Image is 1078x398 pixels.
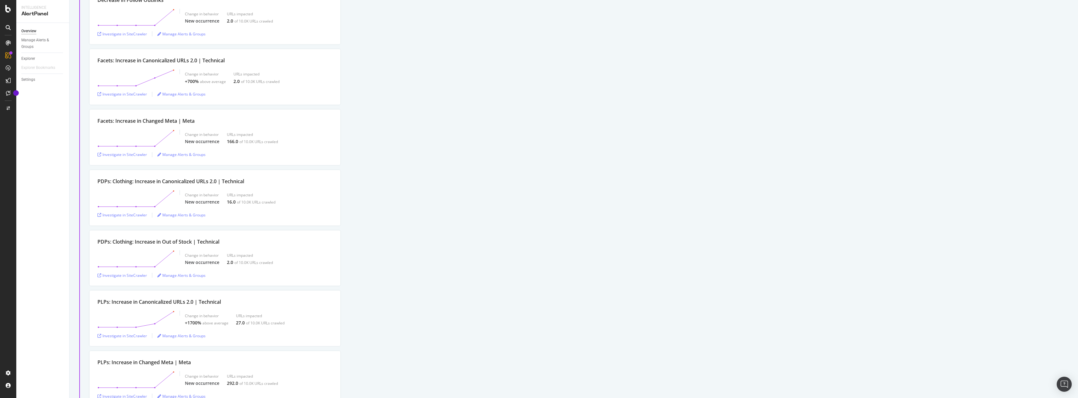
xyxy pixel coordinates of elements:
button: Investigate in SiteCrawler [97,270,147,280]
a: Investigate in SiteCrawler [97,91,147,97]
div: 2.0 [227,259,233,266]
div: URLs impacted [236,313,285,318]
div: of 10.0K URLs crawled [246,320,285,326]
div: 2.0 [227,18,233,24]
div: Settings [21,76,35,83]
div: of 10.0K URLs crawled [234,18,273,24]
div: Facets: Increase in Changed Meta | Meta [97,117,195,125]
div: URLs impacted [227,192,275,198]
div: URLs impacted [227,253,273,258]
div: New occurrence [185,138,219,145]
a: Manage Alerts & Groups [157,273,206,278]
div: 166.0 [227,138,238,145]
div: above average [202,320,228,326]
div: of 10.0K URLs crawled [239,139,278,144]
button: Investigate in SiteCrawler [97,29,147,39]
div: Explorer Bookmarks [21,65,55,71]
div: +1700% [185,320,201,326]
div: Tooltip anchor [13,90,19,96]
div: Change in behavior [185,192,219,198]
div: 27.0 [236,320,245,326]
a: Manage Alerts & Groups [21,37,65,50]
a: Manage Alerts & Groups [157,91,206,97]
button: Manage Alerts & Groups [157,270,206,280]
div: PLPs: Increase in Canonicalized URLs 2.0 | Technical [97,298,221,306]
div: above average [200,79,226,84]
a: Manage Alerts & Groups [157,333,206,339]
a: Investigate in SiteCrawler [97,152,147,157]
div: New occurrence [185,18,219,24]
div: Change in behavior [185,132,219,137]
a: Explorer [21,55,65,62]
a: Investigate in SiteCrawler [97,273,147,278]
div: PDPs: Clothing: Increase in Canonicalized URLs 2.0 | Technical [97,178,244,185]
button: Investigate in SiteCrawler [97,89,147,99]
button: Investigate in SiteCrawler [97,210,147,220]
div: Intelligence [21,5,64,10]
div: Change in behavior [185,313,228,318]
div: PLPs: Increase in Changed Meta | Meta [97,359,191,366]
a: Investigate in SiteCrawler [97,31,147,37]
div: of 10.0K URLs crawled [237,199,275,205]
div: Change in behavior [185,253,219,258]
div: Change in behavior [185,374,219,379]
div: PDPs: Clothing: Increase in Out of Stock | Technical [97,238,219,246]
button: Investigate in SiteCrawler [97,331,147,341]
div: Facets: Increase in Canonicalized URLs 2.0 | Technical [97,57,225,64]
button: Manage Alerts & Groups [157,29,206,39]
a: Settings [21,76,65,83]
div: of 10.0K URLs crawled [234,260,273,265]
div: Overview [21,28,36,34]
div: Explorer [21,55,35,62]
div: of 10.0K URLs crawled [241,79,280,84]
div: Manage Alerts & Groups [21,37,59,50]
div: URLs impacted [227,132,278,137]
a: Overview [21,28,65,34]
a: Investigate in SiteCrawler [97,333,147,339]
button: Manage Alerts & Groups [157,89,206,99]
div: 16.0 [227,199,236,205]
div: Open Intercom Messenger [1057,377,1072,392]
div: of 10.0K URLs crawled [239,381,278,386]
div: URLs impacted [227,11,273,17]
div: Change in behavior [185,11,219,17]
div: New occurrence [185,259,219,266]
button: Manage Alerts & Groups [157,210,206,220]
a: Manage Alerts & Groups [157,212,206,218]
div: 292.0 [227,380,238,386]
div: URLs impacted [227,374,278,379]
a: Manage Alerts & Groups [157,152,206,157]
button: Investigate in SiteCrawler [97,150,147,160]
div: +700% [185,78,199,85]
button: Manage Alerts & Groups [157,331,206,341]
div: URLs impacted [233,71,280,77]
button: Manage Alerts & Groups [157,150,206,160]
div: New occurrence [185,199,219,205]
a: Explorer Bookmarks [21,65,61,71]
a: Manage Alerts & Groups [157,31,206,37]
div: New occurrence [185,380,219,386]
div: AlertPanel [21,10,64,18]
div: 2.0 [233,78,240,85]
a: Investigate in SiteCrawler [97,212,147,218]
div: Change in behavior [185,71,226,77]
